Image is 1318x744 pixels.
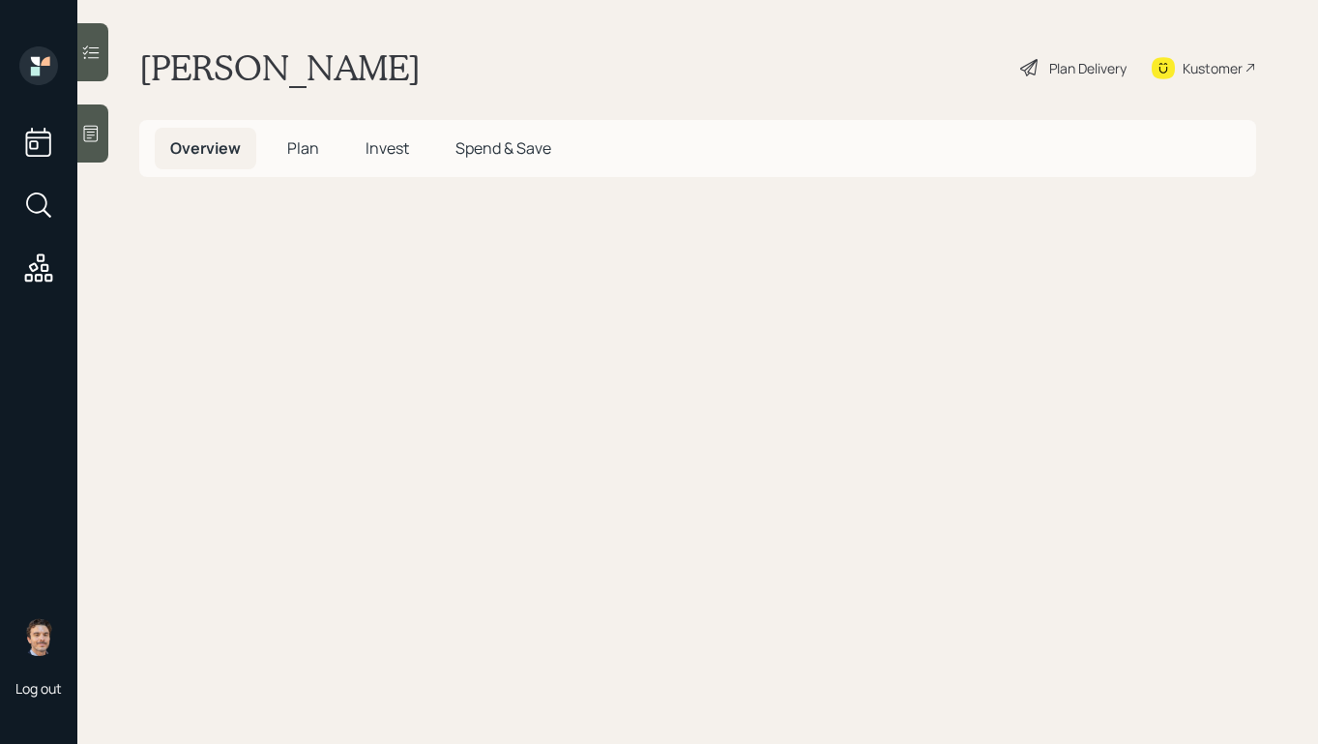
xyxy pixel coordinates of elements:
span: Invest [366,137,409,159]
h1: [PERSON_NAME] [139,46,421,89]
div: Kustomer [1183,58,1243,78]
span: Spend & Save [455,137,551,159]
div: Plan Delivery [1049,58,1127,78]
img: robby-grisanti-headshot.png [19,617,58,656]
div: Log out [15,679,62,698]
span: Overview [170,137,241,159]
span: Plan [287,137,319,159]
